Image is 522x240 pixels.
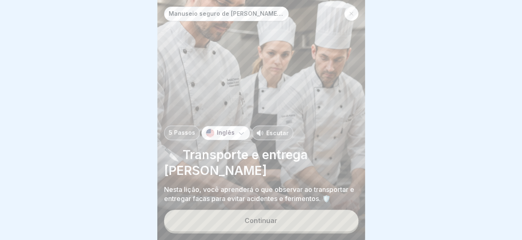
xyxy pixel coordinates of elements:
p: Inglês [217,129,235,136]
p: 🔪 Transporte e entrega [PERSON_NAME] [164,147,358,178]
p: Nesta lição, você aprenderá o que observar ao transportar e entregar facas para evitar acidentes ... [164,185,358,203]
p: 5 Passos [169,129,195,136]
button: Continuar [164,210,358,231]
p: Manuseio seguro de [PERSON_NAME] cozinhas [169,10,284,17]
div: Continuar [245,217,277,224]
img: us.svg [206,129,214,137]
p: Escutar [266,128,289,137]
